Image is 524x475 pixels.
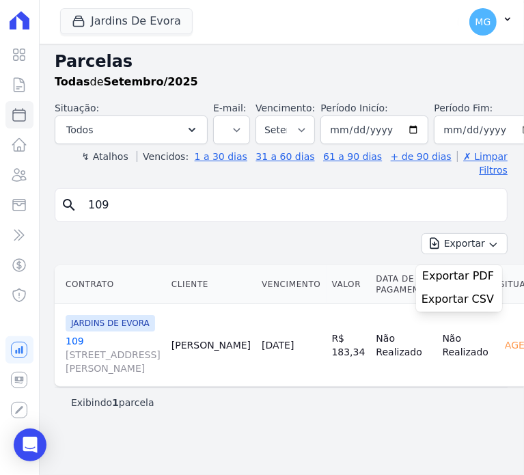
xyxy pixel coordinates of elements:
[166,304,256,387] td: [PERSON_NAME]
[66,348,161,375] span: [STREET_ADDRESS][PERSON_NAME]
[256,103,315,113] label: Vencimento:
[323,151,382,162] a: 61 a 90 dias
[55,116,208,144] button: Todos
[166,265,256,304] th: Cliente
[327,304,371,387] td: R$ 183,34
[256,265,326,304] th: Vencimento
[14,429,46,461] div: Open Intercom Messenger
[256,151,314,162] a: 31 a 60 dias
[391,151,452,162] a: + de 90 dias
[55,265,166,304] th: Contrato
[437,304,494,387] td: Não Realizado
[55,75,90,88] strong: Todas
[55,103,99,113] label: Situação:
[66,315,155,331] span: JARDINS DE EVORA
[320,103,387,113] label: Período Inicío:
[422,269,494,283] span: Exportar PDF
[112,397,119,408] b: 1
[66,122,93,138] span: Todos
[422,269,497,286] a: Exportar PDF
[104,75,198,88] strong: Setembro/2025
[80,191,501,219] input: Buscar por nome do lote ou do cliente
[422,293,494,306] span: Exportar CSV
[370,265,437,304] th: Data de Pagamento
[457,151,508,176] a: ✗ Limpar Filtros
[82,151,128,162] label: ↯ Atalhos
[137,151,189,162] label: Vencidos:
[458,3,524,41] button: MG
[213,103,247,113] label: E-mail:
[422,233,508,254] button: Exportar
[370,304,437,387] td: Não Realizado
[422,293,497,309] a: Exportar CSV
[55,74,198,90] p: de
[61,197,77,213] i: search
[55,49,508,74] h2: Parcelas
[66,334,161,375] a: 109[STREET_ADDRESS][PERSON_NAME]
[327,265,371,304] th: Valor
[71,396,154,409] p: Exibindo parcela
[60,8,193,34] button: Jardins De Evora
[262,340,294,351] a: [DATE]
[195,151,247,162] a: 1 a 30 dias
[475,17,491,27] span: MG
